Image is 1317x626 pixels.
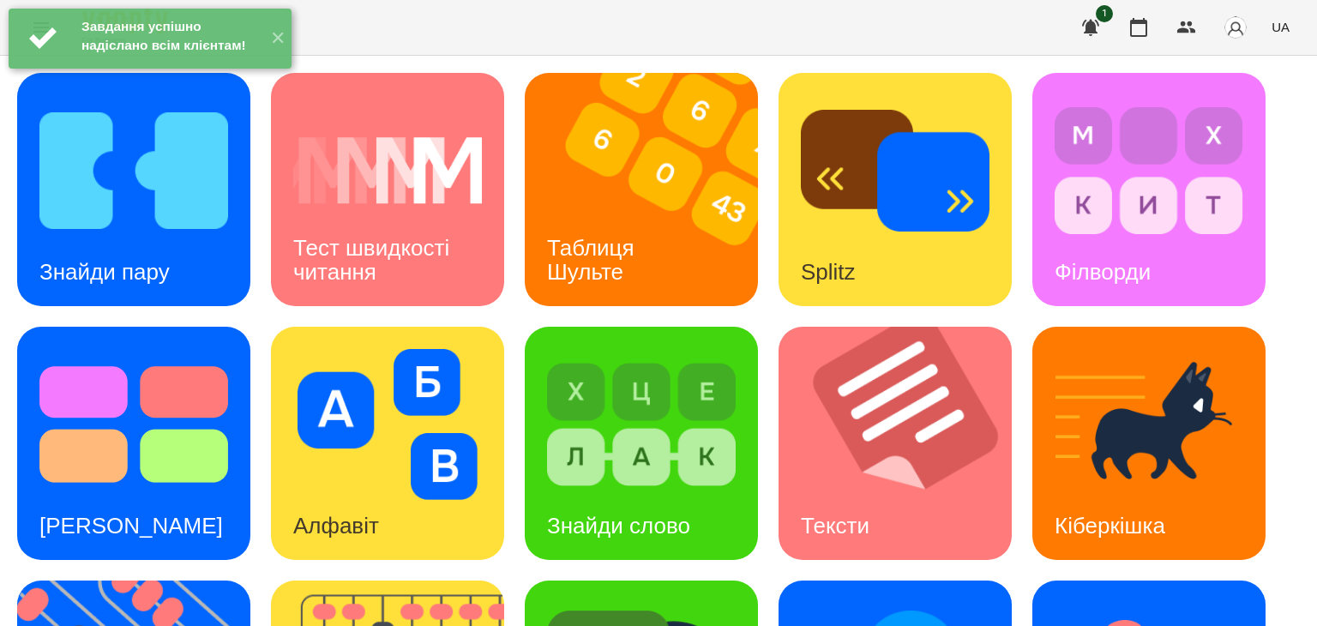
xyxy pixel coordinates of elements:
a: ТекстиТексти [779,327,1012,560]
img: Алфавіт [293,349,482,500]
span: 1 [1096,5,1113,22]
h3: [PERSON_NAME] [39,513,223,539]
img: Тест швидкості читання [293,95,482,246]
a: Тест швидкості читанняТест швидкості читання [271,73,504,306]
a: Знайди словоЗнайди слово [525,327,758,560]
img: Таблиця Шульте [525,73,779,306]
img: Splitz [801,95,989,246]
img: Знайди пару [39,95,228,246]
h3: Філворди [1055,259,1151,285]
h3: Тест швидкості читання [293,235,455,284]
a: Тест Струпа[PERSON_NAME] [17,327,250,560]
img: Знайди слово [547,349,736,500]
img: Тексти [779,327,1033,560]
a: Знайди паруЗнайди пару [17,73,250,306]
h3: Знайди слово [547,513,690,539]
a: Таблиця ШультеТаблиця Шульте [525,73,758,306]
span: UA [1272,18,1290,36]
h3: Знайди пару [39,259,170,285]
a: АлфавітАлфавіт [271,327,504,560]
img: Кіберкішка [1055,349,1243,500]
h3: Алфавіт [293,513,379,539]
h3: Кіберкішка [1055,513,1165,539]
img: Філворди [1055,95,1243,246]
h3: Таблиця Шульте [547,235,640,284]
a: SplitzSplitz [779,73,1012,306]
a: КіберкішкаКіберкішка [1032,327,1266,560]
img: avatar_s.png [1224,15,1248,39]
a: ФілвордиФілворди [1032,73,1266,306]
img: Тест Струпа [39,349,228,500]
h3: Splitz [801,259,856,285]
div: Завдання успішно надіслано всім клієнтам! [81,17,257,55]
button: UA [1265,11,1296,43]
h3: Тексти [801,513,869,539]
